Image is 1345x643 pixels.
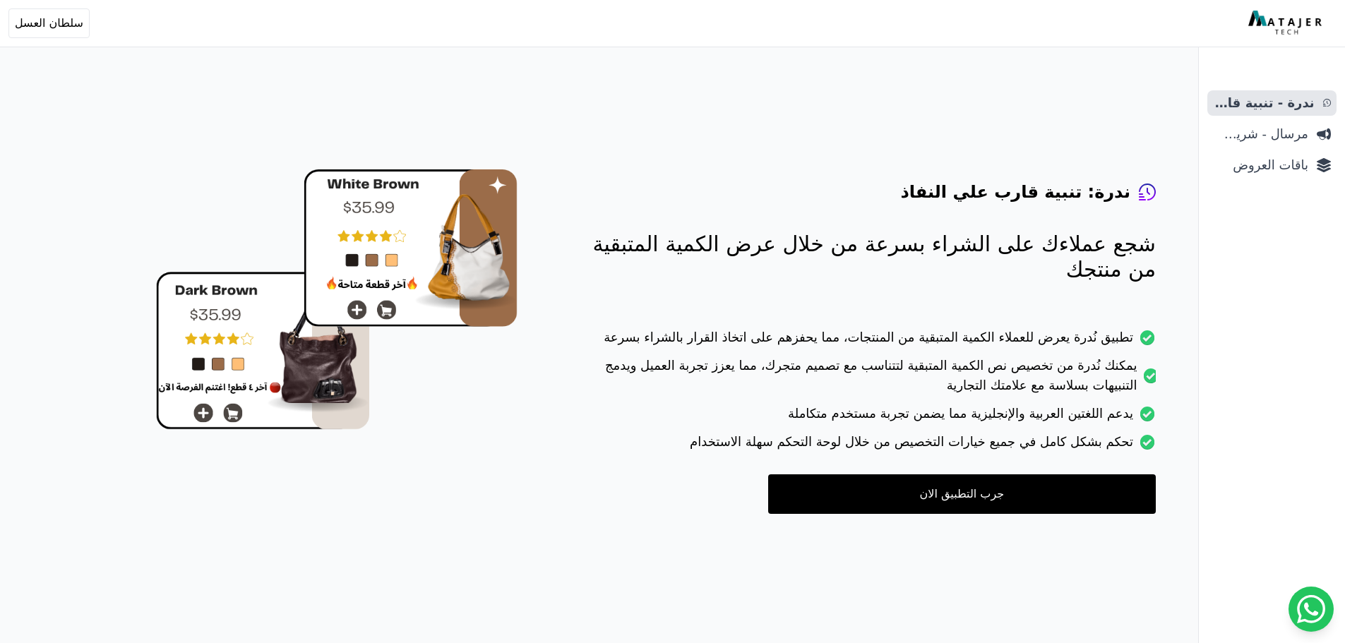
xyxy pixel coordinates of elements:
[1213,93,1315,113] span: ندرة - تنبية قارب علي النفاذ
[574,356,1156,404] li: يمكنك نُدرة من تخصيص نص الكمية المتبقية لتتناسب مع تصميم متجرك، مما يعزز تجربة العميل ويدمج التنب...
[1213,124,1308,144] span: مرسال - شريط دعاية
[768,474,1156,514] a: جرب التطبيق الان
[15,15,83,32] span: سلطان العسل
[574,327,1156,356] li: تطبيق نُدرة يعرض للعملاء الكمية المتبقية من المنتجات، مما يحفزهم على اتخاذ القرار بالشراء بسرعة
[156,169,518,430] img: hero
[1213,155,1308,175] span: باقات العروض
[8,8,90,38] button: سلطان العسل
[574,232,1156,282] p: شجع عملاءك على الشراء بسرعة من خلال عرض الكمية المتبقية من منتجك
[1248,11,1325,36] img: MatajerTech Logo
[574,432,1156,460] li: تحكم بشكل كامل في جميع خيارات التخصيص من خلال لوحة التحكم سهلة الاستخدام
[900,181,1130,203] h4: ندرة: تنبية قارب علي النفاذ
[574,404,1156,432] li: يدعم اللغتين العربية والإنجليزية مما يضمن تجربة مستخدم متكاملة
